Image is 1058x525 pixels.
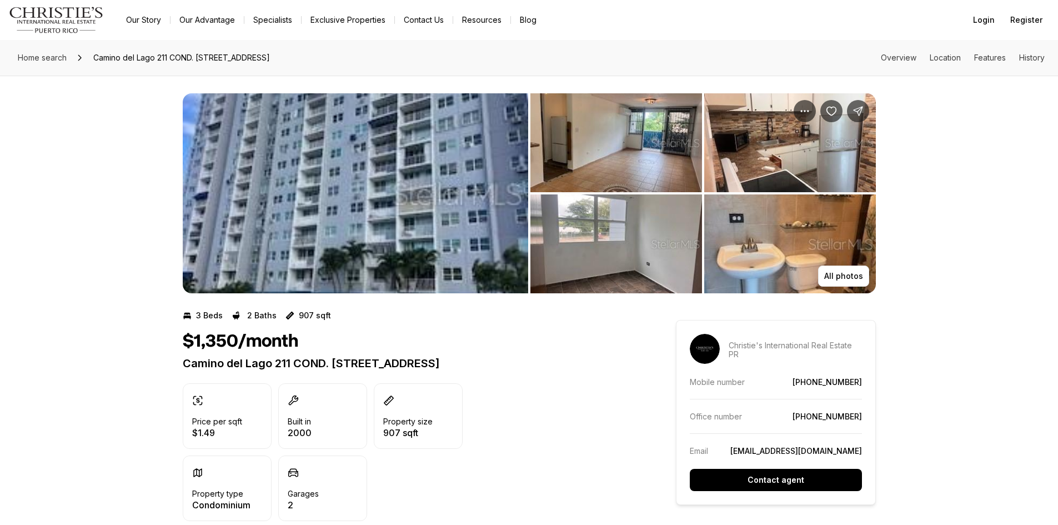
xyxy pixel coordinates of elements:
p: Contact agent [748,476,804,484]
button: View image gallery [183,93,528,293]
button: View image gallery [704,194,876,293]
span: Register [1010,16,1042,24]
button: Contact agent [690,469,862,491]
a: [EMAIL_ADDRESS][DOMAIN_NAME] [730,446,862,456]
a: Skip to: Location [930,53,961,62]
p: $1.49 [192,428,242,437]
p: 907 sqft [383,428,433,437]
button: Share Property: Camino del Lago 211 COND. LAGOS DEL NORTE #Apt. 211 [847,100,869,122]
p: Condominium [192,501,250,509]
h1: $1,350/month [183,331,298,352]
nav: Page section menu [881,53,1045,62]
a: [PHONE_NUMBER] [793,377,862,387]
a: Our Advantage [171,12,244,28]
span: Login [973,16,995,24]
div: Listing Photos [183,93,876,293]
button: View image gallery [530,194,702,293]
p: Christie's International Real Estate PR [729,341,862,359]
p: Email [690,446,708,456]
p: 3 Beds [196,311,223,320]
button: Register [1004,9,1049,31]
p: 2000 [288,428,312,437]
li: 2 of 3 [530,93,876,293]
a: [PHONE_NUMBER] [793,412,862,421]
p: Price per sqft [192,417,242,426]
p: Camino del Lago 211 COND. [STREET_ADDRESS] [183,357,636,370]
a: Our Story [117,12,170,28]
a: Blog [511,12,545,28]
span: Camino del Lago 211 COND. [STREET_ADDRESS] [89,49,274,67]
button: View image gallery [704,93,876,192]
p: 2 [288,501,319,509]
span: Home search [18,53,67,62]
p: Property size [383,417,433,426]
p: All photos [824,272,863,281]
button: Login [966,9,1001,31]
a: Home search [13,49,71,67]
p: Mobile number [690,377,745,387]
p: Office number [690,412,742,421]
a: Skip to: History [1019,53,1045,62]
button: All photos [818,266,869,287]
img: logo [9,7,104,33]
li: 1 of 3 [183,93,528,293]
a: Skip to: Overview [881,53,916,62]
p: 907 sqft [299,311,331,320]
a: Skip to: Features [974,53,1006,62]
a: Resources [453,12,510,28]
p: Built in [288,417,311,426]
p: Property type [192,489,243,498]
button: Contact Us [395,12,453,28]
a: Exclusive Properties [302,12,394,28]
button: Save Property: Camino del Lago 211 COND. LAGOS DEL NORTE #Apt. 211 [820,100,843,122]
p: Garages [288,489,319,498]
button: View image gallery [530,93,702,192]
p: 2 Baths [247,311,277,320]
button: Property options [794,100,816,122]
a: Specialists [244,12,301,28]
